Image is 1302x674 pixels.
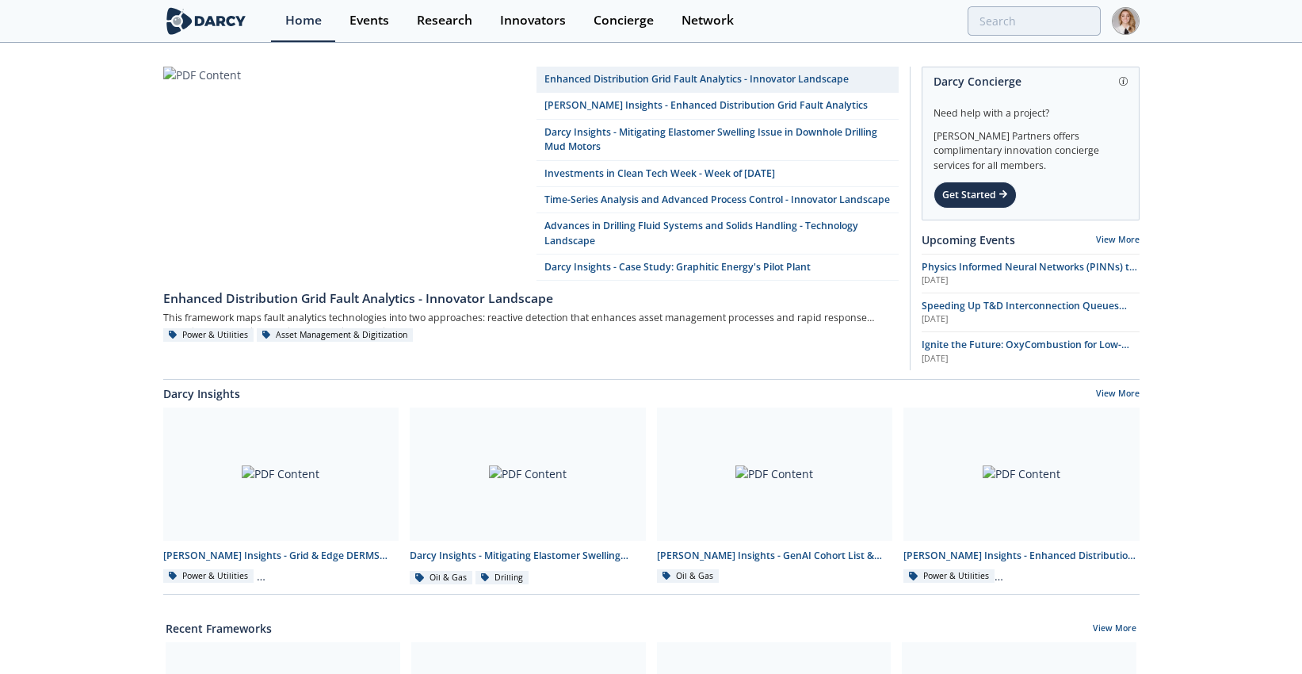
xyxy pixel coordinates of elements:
[536,187,899,213] a: Time-Series Analysis and Advanced Process Control - Innovator Landscape
[1112,7,1140,35] img: Profile
[934,121,1128,173] div: [PERSON_NAME] Partners offers complimentary innovation concierge services for all members.
[934,182,1017,209] div: Get Started
[651,408,899,586] a: PDF Content [PERSON_NAME] Insights - GenAI Cohort List & Contact Info Oil & Gas
[594,14,654,27] div: Concierge
[536,161,899,187] a: Investments in Clean Tech Week - Week of [DATE]
[903,569,995,584] div: Power & Utilities
[968,6,1101,36] input: Advanced Search
[417,14,472,27] div: Research
[410,549,646,563] div: Darcy Insights - Mitigating Elastomer Swelling Issue in Downhole Drilling Mud Motors
[285,14,322,27] div: Home
[922,338,1140,365] a: Ignite the Future: OxyCombustion for Low-Carbon Power [DATE]
[163,289,899,308] div: Enhanced Distribution Grid Fault Analytics - Innovator Landscape
[922,260,1137,288] span: Physics Informed Neural Networks (PINNs) to Accelerate Subsurface Scenario Analysis
[922,299,1127,327] span: Speeding Up T&D Interconnection Queues with Enhanced Software Solutions
[158,408,405,586] a: PDF Content [PERSON_NAME] Insights - Grid & Edge DERMS Integration Power & Utilities
[536,120,899,161] a: Darcy Insights - Mitigating Elastomer Swelling Issue in Downhole Drilling Mud Motors
[349,14,389,27] div: Events
[898,408,1145,586] a: PDF Content [PERSON_NAME] Insights - Enhanced Distribution Grid Fault Analytics Power & Utilities
[922,299,1140,326] a: Speeding Up T&D Interconnection Queues with Enhanced Software Solutions [DATE]
[163,549,399,563] div: [PERSON_NAME] Insights - Grid & Edge DERMS Integration
[922,353,1140,366] div: [DATE]
[475,571,529,585] div: Drilling
[922,232,1015,248] a: Upcoming Events
[922,338,1129,366] span: Ignite the Future: OxyCombustion for Low-Carbon Power
[257,328,414,343] div: Asset Management & Digitization
[903,549,1140,563] div: [PERSON_NAME] Insights - Enhanced Distribution Grid Fault Analytics
[410,571,472,585] div: Oil & Gas
[1096,234,1140,245] a: View More
[1096,388,1140,402] a: View More
[163,569,254,584] div: Power & Utilities
[922,274,1140,287] div: [DATE]
[163,308,899,328] div: This framework maps fault analytics technologies into two approaches: reactive detection that enh...
[657,569,720,584] div: Oil & Gas
[536,93,899,119] a: [PERSON_NAME] Insights - Enhanced Distribution Grid Fault Analytics
[682,14,734,27] div: Network
[934,67,1128,95] div: Darcy Concierge
[922,260,1140,287] a: Physics Informed Neural Networks (PINNs) to Accelerate Subsurface Scenario Analysis [DATE]
[1093,622,1136,637] a: View More
[163,328,254,343] div: Power & Utilities
[1119,77,1128,86] img: information.svg
[404,408,651,586] a: PDF Content Darcy Insights - Mitigating Elastomer Swelling Issue in Downhole Drilling Mud Motors ...
[163,7,250,35] img: logo-wide.svg
[922,313,1140,326] div: [DATE]
[163,385,240,402] a: Darcy Insights
[536,255,899,281] a: Darcy Insights - Case Study: Graphitic Energy's Pilot Plant
[163,281,899,308] a: Enhanced Distribution Grid Fault Analytics - Innovator Landscape
[500,14,566,27] div: Innovators
[934,95,1128,121] div: Need help with a project?
[536,213,899,255] a: Advances in Drilling Fluid Systems and Solids Handling - Technology Landscape
[657,549,893,563] div: [PERSON_NAME] Insights - GenAI Cohort List & Contact Info
[536,67,899,93] a: Enhanced Distribution Grid Fault Analytics - Innovator Landscape
[166,620,272,637] a: Recent Frameworks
